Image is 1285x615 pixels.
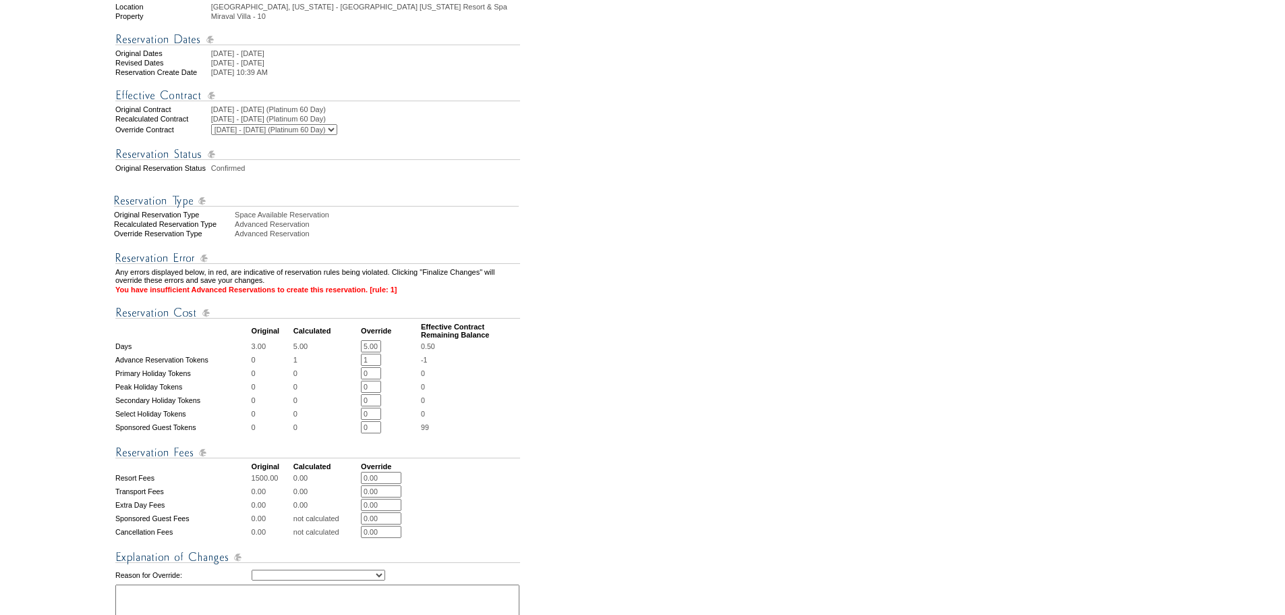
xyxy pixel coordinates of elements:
[211,68,520,76] td: [DATE] 10:39 AM
[211,105,520,113] td: [DATE] - [DATE] (Platinum 60 Day)
[421,410,425,418] span: 0
[293,499,360,511] td: 0.00
[293,421,360,433] td: 0
[114,220,233,228] div: Recalculated Reservation Type
[115,549,520,566] img: Explanation of Changes
[293,367,360,379] td: 0
[252,408,292,420] td: 0
[211,115,520,123] td: [DATE] - [DATE] (Platinum 60 Day)
[115,354,250,366] td: Advance Reservation Tokens
[211,164,520,172] td: Confirmed
[115,87,520,104] img: Effective Contract
[293,526,360,538] td: not calculated
[252,354,292,366] td: 0
[115,367,250,379] td: Primary Holiday Tokens
[252,367,292,379] td: 0
[293,381,360,393] td: 0
[115,68,210,76] td: Reservation Create Date
[115,268,520,284] td: Any errors displayed below, in red, are indicative of reservation rules being violated. Clicking ...
[115,567,250,583] td: Reason for Override:
[293,340,360,352] td: 5.00
[211,49,520,57] td: [DATE] - [DATE]
[421,369,425,377] span: 0
[114,230,233,238] div: Override Reservation Type
[361,323,420,339] td: Override
[421,323,520,339] td: Effective Contract Remaining Balance
[115,499,250,511] td: Extra Day Fees
[115,146,520,163] img: Reservation Status
[252,323,292,339] td: Original
[211,3,520,11] td: [GEOGRAPHIC_DATA], [US_STATE] - [GEOGRAPHIC_DATA] [US_STATE] Resort & Spa
[293,462,360,471] td: Calculated
[252,526,292,538] td: 0.00
[252,512,292,525] td: 0.00
[252,499,292,511] td: 0.00
[293,485,360,498] td: 0.00
[115,250,520,267] img: Reservation Errors
[115,381,250,393] td: Peak Holiday Tokens
[361,462,420,471] td: Override
[115,472,250,484] td: Resort Fees
[114,211,233,219] div: Original Reservation Type
[115,12,210,20] td: Property
[235,230,521,238] div: Advanced Reservation
[115,115,210,123] td: Recalculated Contract
[211,59,520,67] td: [DATE] - [DATE]
[211,12,520,20] td: Miraval Villa - 10
[252,340,292,352] td: 3.00
[252,472,292,484] td: 1500.00
[115,408,250,420] td: Select Holiday Tokens
[235,220,521,228] div: Advanced Reservation
[235,211,521,219] div: Space Available Reservation
[293,354,360,366] td: 1
[115,444,520,461] img: Reservation Fees
[115,31,520,48] img: Reservation Dates
[115,394,250,406] td: Secondary Holiday Tokens
[115,526,250,538] td: Cancellation Fees
[115,286,520,294] td: You have insufficient Advanced Reservations to create this reservation. [rule: 1]
[293,408,360,420] td: 0
[293,394,360,406] td: 0
[421,396,425,404] span: 0
[115,421,250,433] td: Sponsored Guest Tokens
[421,423,429,431] span: 99
[115,3,210,11] td: Location
[115,340,250,352] td: Days
[293,323,360,339] td: Calculated
[252,462,292,471] td: Original
[115,49,210,57] td: Original Dates
[252,394,292,406] td: 0
[252,421,292,433] td: 0
[115,59,210,67] td: Revised Dates
[252,381,292,393] td: 0
[115,304,520,321] img: Reservation Cost
[115,124,210,135] td: Override Contract
[114,192,519,209] img: Reservation Type
[115,164,210,172] td: Original Reservation Status
[293,472,360,484] td: 0.00
[115,512,250,525] td: Sponsored Guest Fees
[293,512,360,525] td: not calculated
[421,342,435,350] span: 0.50
[421,356,427,364] span: -1
[115,485,250,498] td: Transport Fees
[421,383,425,391] span: 0
[252,485,292,498] td: 0.00
[115,105,210,113] td: Original Contract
